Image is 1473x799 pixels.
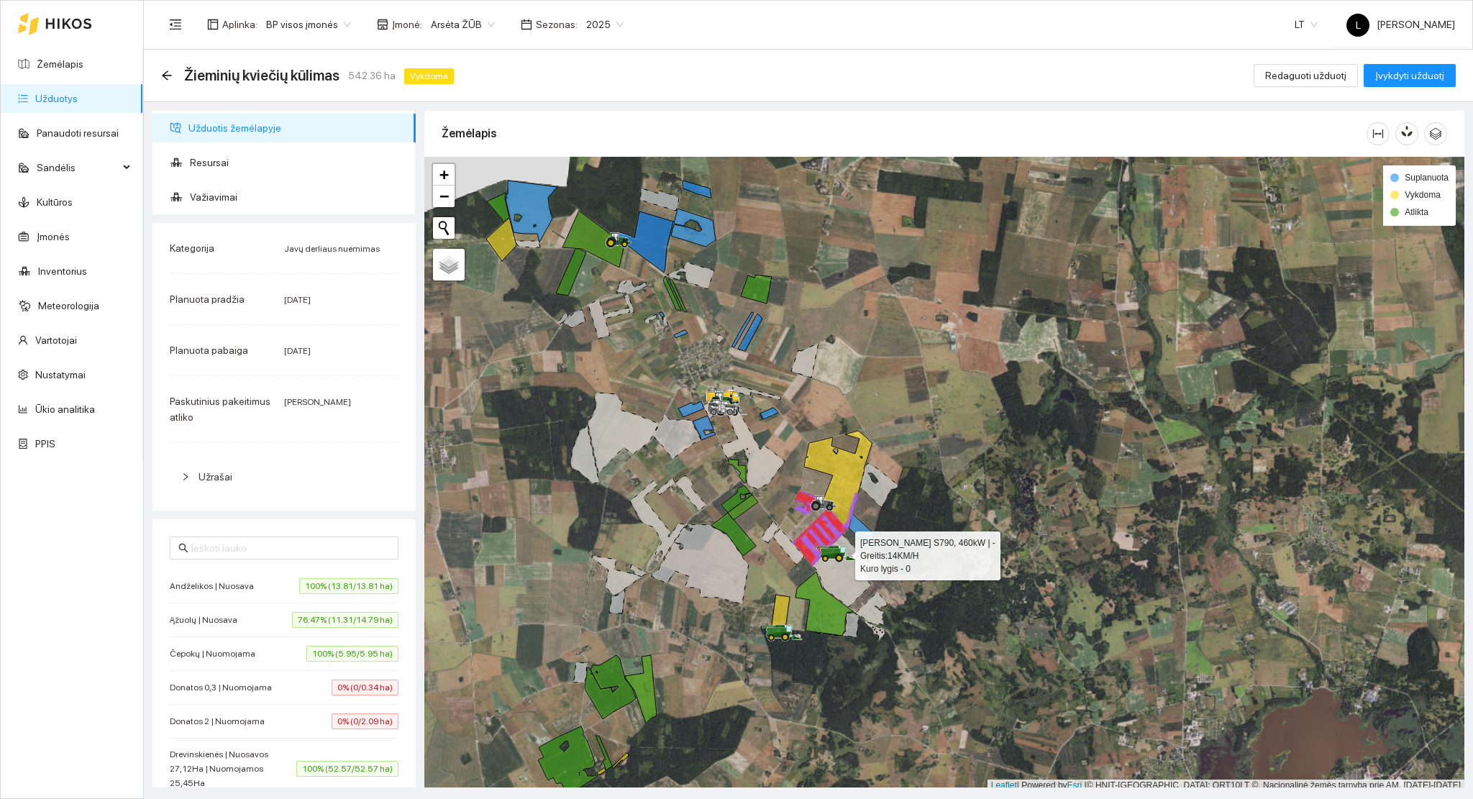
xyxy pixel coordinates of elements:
[170,613,245,627] span: Ąžuolų | Nuosava
[433,249,465,280] a: Layers
[299,578,398,594] span: 100% (13.81/13.81 ha)
[1405,173,1449,183] span: Suplanuota
[1067,780,1082,790] a: Esri
[37,58,83,70] a: Žemėlapis
[439,165,449,183] span: +
[170,647,263,661] span: Čepokų | Nuomojama
[433,217,455,239] button: Initiate a new search
[392,17,422,32] span: Įmonė :
[306,646,398,662] span: 100% (5.95/5.95 ha)
[266,14,351,35] span: BP visos įmonės
[439,187,449,205] span: −
[292,612,398,628] span: 76.47% (11.31/14.79 ha)
[37,153,119,182] span: Sandėlis
[1405,190,1441,200] span: Vykdoma
[433,164,455,186] a: Zoom in
[35,438,55,449] a: PPIS
[1356,14,1361,37] span: L
[181,472,190,481] span: right
[170,344,248,356] span: Planuota pabaiga
[404,68,454,84] span: Vykdoma
[170,293,245,305] span: Planuota pradžia
[377,19,388,30] span: shop
[37,127,119,139] a: Panaudoti resursai
[37,196,73,208] a: Kultūros
[170,460,398,493] div: Užrašai
[169,18,182,31] span: menu-fold
[170,680,279,695] span: Donatos 0,3 | Nuomojama
[284,244,380,254] span: Javų derliaus nuėmimas
[1295,14,1318,35] span: LT
[161,70,173,81] span: arrow-left
[199,471,232,483] span: Užrašai
[991,780,1017,790] a: Leaflet
[1367,122,1390,145] button: column-width
[442,113,1367,154] div: Žemėlapis
[37,231,70,242] a: Įmonės
[35,369,86,380] a: Nustatymai
[1254,70,1358,81] a: Redaguoti užduotį
[35,334,77,346] a: Vartotojai
[1265,68,1346,83] span: Redaguoti užduotį
[35,93,78,104] a: Užduotys
[190,183,404,211] span: Važiavimai
[348,68,396,83] span: 542.36 ha
[170,396,270,423] span: Paskutinius pakeitimus atliko
[188,114,404,142] span: Užduotis žemėlapyje
[1405,207,1428,217] span: Atlikta
[521,19,532,30] span: calendar
[222,17,257,32] span: Aplinka :
[284,346,311,356] span: [DATE]
[1085,780,1087,790] span: |
[184,64,339,87] span: Žieminių kviečių kūlimas
[38,300,99,311] a: Meteorologija
[161,10,190,39] button: menu-fold
[988,780,1464,792] div: | Powered by © HNIT-[GEOGRAPHIC_DATA]; ORT10LT ©, Nacionalinė žemės tarnyba prie AM, [DATE]-[DATE]
[1364,64,1456,87] button: Įvykdyti užduotį
[431,14,495,35] span: Arsėta ŽŪB
[284,397,351,407] span: [PERSON_NAME]
[1346,19,1455,30] span: [PERSON_NAME]
[170,747,296,790] span: Drevinskienės | Nuosavos 27,12Ha | Nuomojamos 25,45Ha
[332,680,398,695] span: 0% (0/0.34 ha)
[207,19,219,30] span: layout
[1367,128,1389,140] span: column-width
[170,579,261,593] span: Andželikos | Nuosava
[586,14,624,35] span: 2025
[332,713,398,729] span: 0% (0/2.09 ha)
[35,403,95,415] a: Ūkio analitika
[296,761,398,777] span: 100% (52.57/52.57 ha)
[536,17,578,32] span: Sezonas :
[170,714,272,729] span: Donatos 2 | Nuomojama
[433,186,455,207] a: Zoom out
[178,543,188,553] span: search
[1254,64,1358,87] button: Redaguoti užduotį
[1375,68,1444,83] span: Įvykdyti užduotį
[191,540,390,556] input: Ieškoti lauko
[284,295,311,305] span: [DATE]
[38,265,87,277] a: Inventorius
[190,148,404,177] span: Resursai
[161,70,173,82] div: Atgal
[170,242,214,254] span: Kategorija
